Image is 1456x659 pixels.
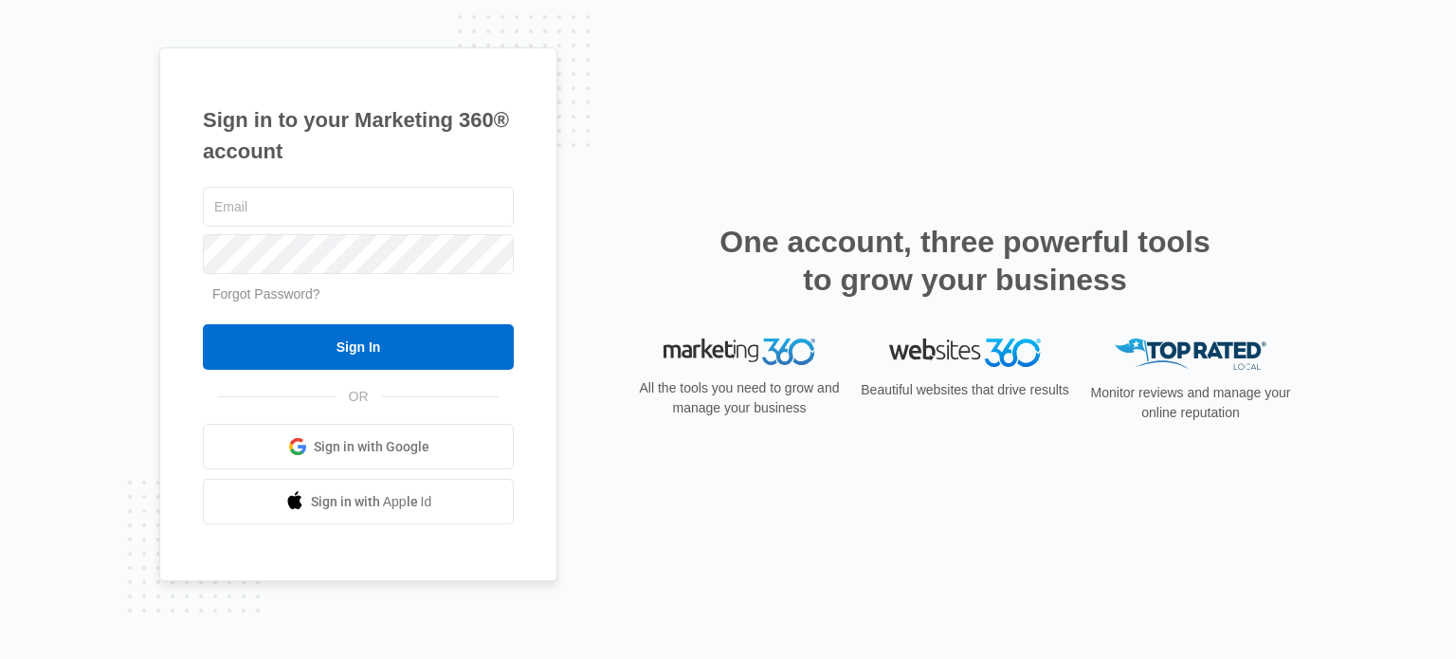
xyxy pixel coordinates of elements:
h2: One account, three powerful tools to grow your business [714,223,1216,299]
img: Top Rated Local [1115,339,1266,370]
a: Sign in with Google [203,424,514,469]
img: Marketing 360 [664,339,815,365]
a: Sign in with Apple Id [203,479,514,524]
input: Email [203,187,514,227]
span: Sign in with Apple Id [311,492,432,512]
input: Sign In [203,324,514,370]
p: Monitor reviews and manage your online reputation [1084,383,1297,423]
img: Websites 360 [889,339,1041,366]
span: OR [336,387,382,407]
p: All the tools you need to grow and manage your business [633,378,846,418]
span: Sign in with Google [314,437,429,457]
h1: Sign in to your Marketing 360® account [203,104,514,167]
a: Forgot Password? [212,286,320,302]
p: Beautiful websites that drive results [859,380,1071,400]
